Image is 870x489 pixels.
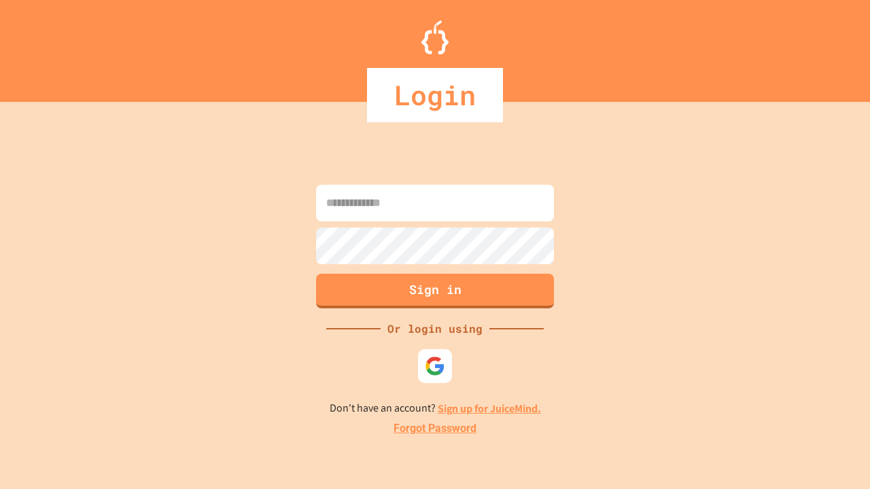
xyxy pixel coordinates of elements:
[425,356,445,376] img: google-icon.svg
[394,420,476,437] a: Forgot Password
[367,68,503,122] div: Login
[757,376,856,433] iframe: chat widget
[421,20,449,54] img: Logo.svg
[316,274,554,308] button: Sign in
[330,400,541,417] p: Don't have an account?
[381,321,489,337] div: Or login using
[438,401,541,416] a: Sign up for JuiceMind.
[813,435,856,475] iframe: chat widget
